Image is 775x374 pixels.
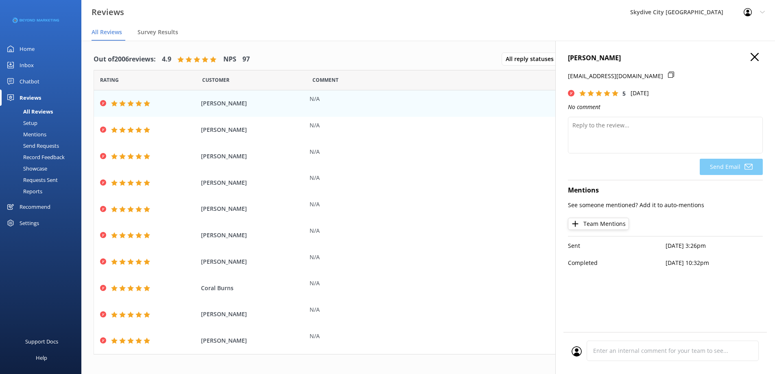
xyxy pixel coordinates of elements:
a: Showcase [5,163,81,174]
h4: 97 [242,54,250,65]
span: [PERSON_NAME] [201,336,306,345]
div: Reports [5,186,42,197]
p: Sent [568,241,666,250]
div: N/A [310,121,680,130]
p: [DATE] 10:32pm [666,258,763,267]
div: Support Docs [25,333,58,350]
span: All Reviews [92,28,122,36]
span: Survey Results [138,28,178,36]
p: Completed [568,258,666,267]
span: [PERSON_NAME] [201,178,306,187]
span: Coral Burns [201,284,306,293]
button: Team Mentions [568,218,629,230]
div: Recommend [20,199,50,215]
img: user_profile.svg [572,346,582,357]
button: Close [751,53,759,62]
div: N/A [310,332,680,341]
a: All Reviews [5,106,81,117]
img: 3-1676954853.png [12,14,59,27]
span: [PERSON_NAME] [201,125,306,134]
h4: [PERSON_NAME] [568,53,763,63]
div: N/A [310,279,680,288]
p: [DATE] 3:26pm [666,241,763,250]
div: Requests Sent [5,174,58,186]
div: Help [36,350,47,366]
h4: Mentions [568,185,763,196]
span: [PERSON_NAME] [201,231,306,240]
a: Mentions [5,129,81,140]
div: Showcase [5,163,47,174]
div: Home [20,41,35,57]
div: Inbox [20,57,34,73]
div: Send Requests [5,140,59,151]
div: N/A [310,200,680,209]
span: All reply statuses [506,55,559,63]
div: Chatbot [20,73,39,90]
span: Date [202,76,229,84]
div: N/A [310,226,680,235]
span: 5 [622,90,626,97]
h3: Reviews [92,6,124,19]
div: N/A [310,94,680,103]
div: Settings [20,215,39,231]
div: All Reviews [5,106,53,117]
h4: Out of 2006 reviews: [94,54,156,65]
p: See someone mentioned? Add it to auto-mentions [568,201,763,210]
span: Question [312,76,338,84]
p: [EMAIL_ADDRESS][DOMAIN_NAME] [568,72,663,81]
h4: NPS [223,54,236,65]
span: [PERSON_NAME] [201,310,306,319]
p: [DATE] [631,89,649,98]
h4: 4.9 [162,54,171,65]
div: N/A [310,253,680,262]
span: Date [100,76,119,84]
div: N/A [310,147,680,156]
span: [PERSON_NAME] [201,99,306,108]
a: Setup [5,117,81,129]
div: Record Feedback [5,151,65,163]
a: Record Feedback [5,151,81,163]
span: [PERSON_NAME] [201,257,306,266]
i: No comment [568,103,600,111]
div: N/A [310,305,680,314]
a: Reports [5,186,81,197]
a: Send Requests [5,140,81,151]
div: Mentions [5,129,46,140]
div: N/A [310,173,680,182]
div: Setup [5,117,37,129]
div: Reviews [20,90,41,106]
a: Requests Sent [5,174,81,186]
span: [PERSON_NAME] [201,204,306,213]
span: [PERSON_NAME] [201,152,306,161]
